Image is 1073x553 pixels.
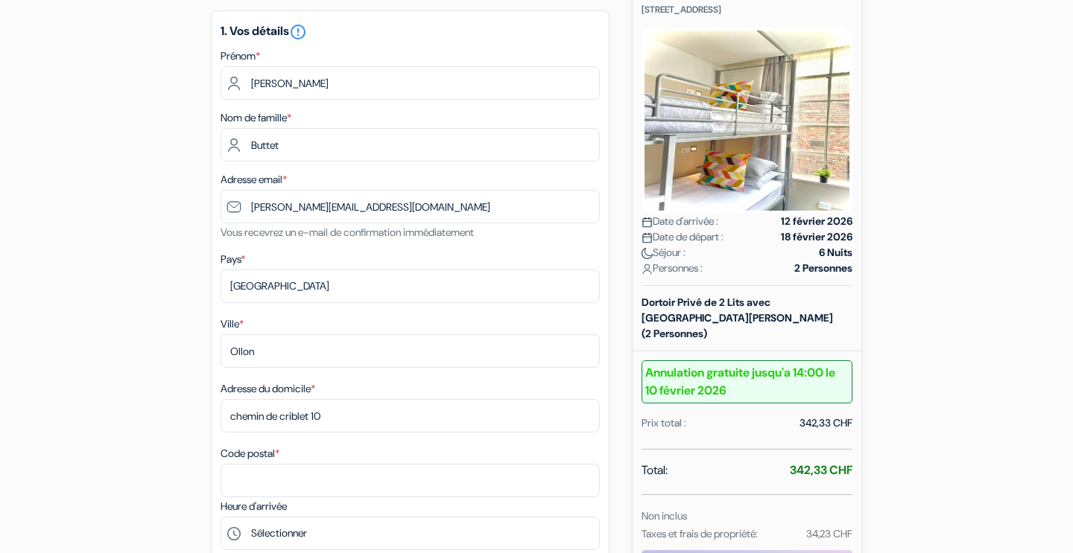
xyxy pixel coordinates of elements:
b: Annulation gratuite jusqu'a 14:00 le 10 février 2026 [642,360,852,403]
strong: 12 février 2026 [781,214,852,229]
strong: 2 Personnes [794,260,852,276]
label: Nom de famille [221,110,291,126]
span: Total: [642,461,668,479]
a: error_outline [289,23,307,39]
p: [STREET_ADDRESS] [642,4,852,16]
label: Prénom [221,48,260,64]
label: Code postal [221,446,279,461]
small: Non inclus [642,509,687,522]
strong: 342,33 CHF [790,462,852,478]
strong: 6 Nuits [819,245,852,260]
label: Adresse du domicile [221,381,315,397]
small: 34,23 CHF [806,527,852,540]
span: Personnes : [642,260,703,276]
label: Heure d'arrivée [221,499,287,514]
input: Entrer adresse e-mail [221,190,600,223]
span: Séjour : [642,245,686,260]
label: Ville [221,316,244,332]
input: Entrez votre prénom [221,66,600,100]
label: Adresse email [221,172,287,188]
input: Entrer le nom de famille [221,128,600,162]
i: error_outline [289,23,307,41]
img: moon.svg [642,248,653,259]
img: calendar.svg [642,217,653,228]
div: Prix total : [642,415,686,431]
b: Dortoir Privé de 2 Lits avec [GEOGRAPHIC_DATA][PERSON_NAME] (2 Personnes) [642,295,833,340]
div: 342,33 CHF [800,415,852,431]
strong: 18 février 2026 [781,229,852,245]
h5: 1. Vos détails [221,23,600,41]
img: user_icon.svg [642,263,653,275]
span: Date d'arrivée : [642,214,718,229]
small: Taxes et frais de propriété: [642,527,758,540]
span: Date de départ : [642,229,724,245]
img: calendar.svg [642,232,653,243]
label: Pays [221,252,245,267]
small: Vous recevrez un e-mail de confirmation immédiatement [221,226,474,239]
